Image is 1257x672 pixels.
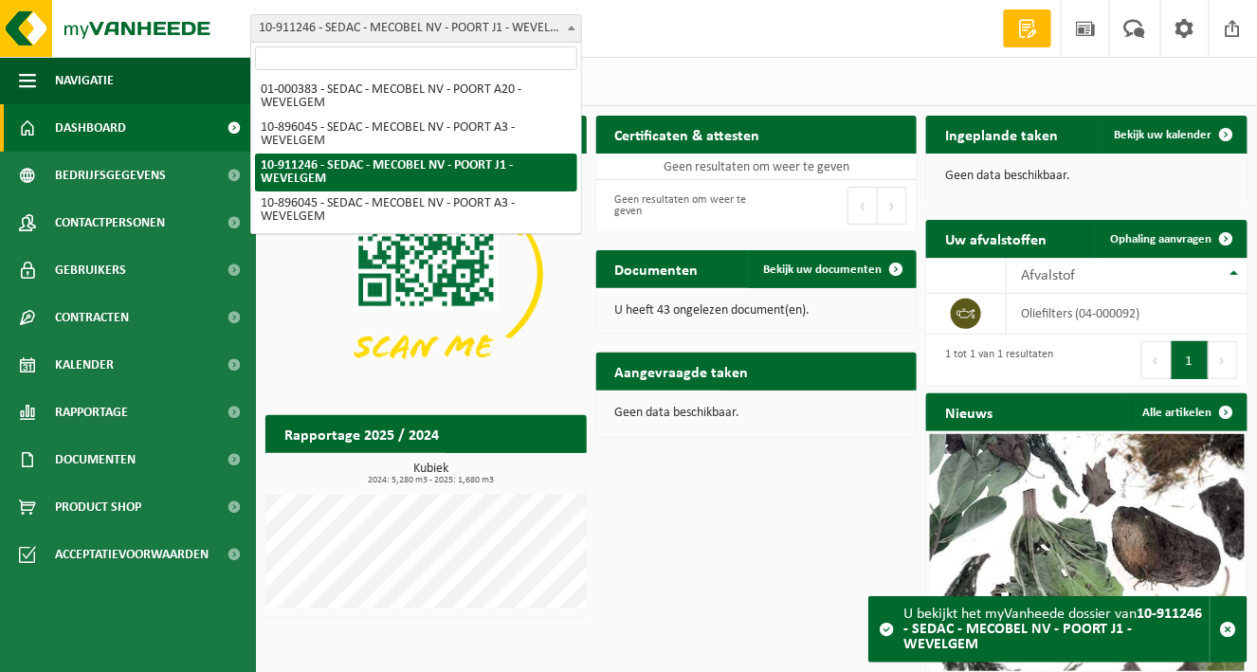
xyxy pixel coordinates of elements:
li: 01-000383 - SEDAC - MECOBEL NV - POORT A20 - WEVELGEM [255,78,577,116]
button: Previous [847,187,878,225]
span: 10-911246 - SEDAC - MECOBEL NV - POORT J1 - WEVELGEM [250,14,582,43]
p: Geen data beschikbaar. [615,407,899,420]
strong: 10-911246 - SEDAC - MECOBEL NV - POORT J1 - WEVELGEM [903,607,1203,652]
span: Kalender [55,341,114,389]
span: Bedrijfsgegevens [55,152,166,199]
a: Alle artikelen [1128,393,1246,431]
td: Geen resultaten om weer te geven [596,154,918,180]
span: Navigatie [55,57,114,104]
span: Bekijk uw documenten [763,263,882,276]
a: Bekijk uw documenten [748,250,915,288]
h2: Uw afvalstoffen [926,220,1066,257]
h2: Aangevraagde taken [596,353,768,390]
span: Acceptatievoorwaarden [55,531,209,578]
p: U heeft 43 ongelezen document(en). [615,304,899,318]
button: Next [878,187,907,225]
h2: Rapportage 2025 / 2024 [265,415,458,452]
span: Ophaling aanvragen [1111,233,1212,245]
li: 10-896045 - SEDAC - MECOBEL NV - POORT A3 - WEVELGEM [255,116,577,154]
span: 10-911246 - SEDAC - MECOBEL NV - POORT J1 - WEVELGEM [251,15,581,42]
div: Geen resultaten om weer te geven [606,185,747,227]
div: U bekijkt het myVanheede dossier van [903,597,1210,662]
span: Afvalstof [1021,268,1075,283]
h2: Certificaten & attesten [596,116,779,153]
span: Product Shop [55,483,141,531]
button: 1 [1172,341,1209,379]
a: Bekijk uw kalender [1100,116,1246,154]
span: Gebruikers [55,246,126,294]
li: 10-896045 - SEDAC - MECOBEL NV - POORT A3 - WEVELGEM [255,191,577,229]
span: Bekijk uw kalender [1115,129,1212,141]
button: Previous [1141,341,1172,379]
p: Geen data beschikbaar. [945,170,1229,183]
div: 1 tot 1 van 1 resultaten [936,339,1053,381]
li: 10-911246 - SEDAC - MECOBEL NV - POORT J1 - WEVELGEM [255,154,577,191]
button: Next [1209,341,1238,379]
td: oliefilters (04-000092) [1007,294,1248,335]
h2: Ingeplande taken [926,116,1077,153]
span: Documenten [55,436,136,483]
h2: Documenten [596,250,718,287]
a: Ophaling aanvragen [1096,220,1246,258]
h2: Nieuws [926,393,1011,430]
a: Bekijk rapportage [446,452,585,490]
span: Contracten [55,294,129,341]
img: Download de VHEPlus App [265,154,587,394]
span: Contactpersonen [55,199,165,246]
h3: Kubiek [275,463,587,485]
span: 2024: 5,280 m3 - 2025: 1,680 m3 [275,476,587,485]
a: Wat betekent de nieuwe RED-richtlijn voor u als klant? [930,434,1245,671]
span: Dashboard [55,104,126,152]
span: Rapportage [55,389,128,436]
